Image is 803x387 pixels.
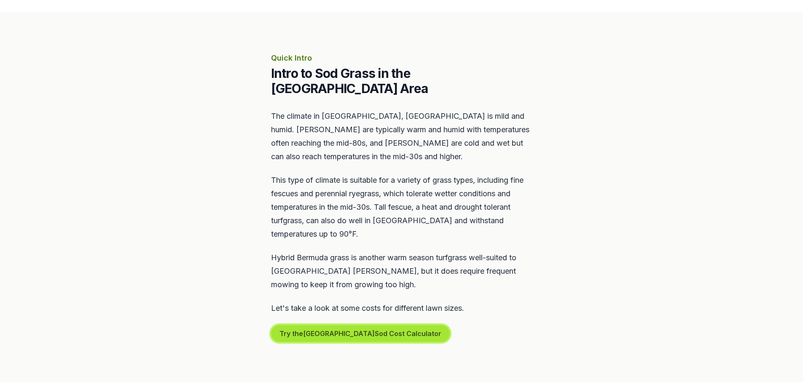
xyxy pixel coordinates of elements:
p: Quick Intro [271,52,532,64]
p: The climate in [GEOGRAPHIC_DATA], [GEOGRAPHIC_DATA] is mild and humid. [PERSON_NAME] are typicall... [271,109,532,163]
h2: Intro to Sod Grass in the [GEOGRAPHIC_DATA] Area [271,66,532,96]
button: Try the[GEOGRAPHIC_DATA]Sod Cost Calculator [271,325,450,342]
p: Let's take a look at some costs for different lawn sizes. [271,302,532,315]
p: Hybrid Bermuda grass is another warm season turfgrass well-suited to [GEOGRAPHIC_DATA] [PERSON_NA... [271,251,532,291]
p: This type of climate is suitable for a variety of grass types, including fine fescues and perenni... [271,173,532,241]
